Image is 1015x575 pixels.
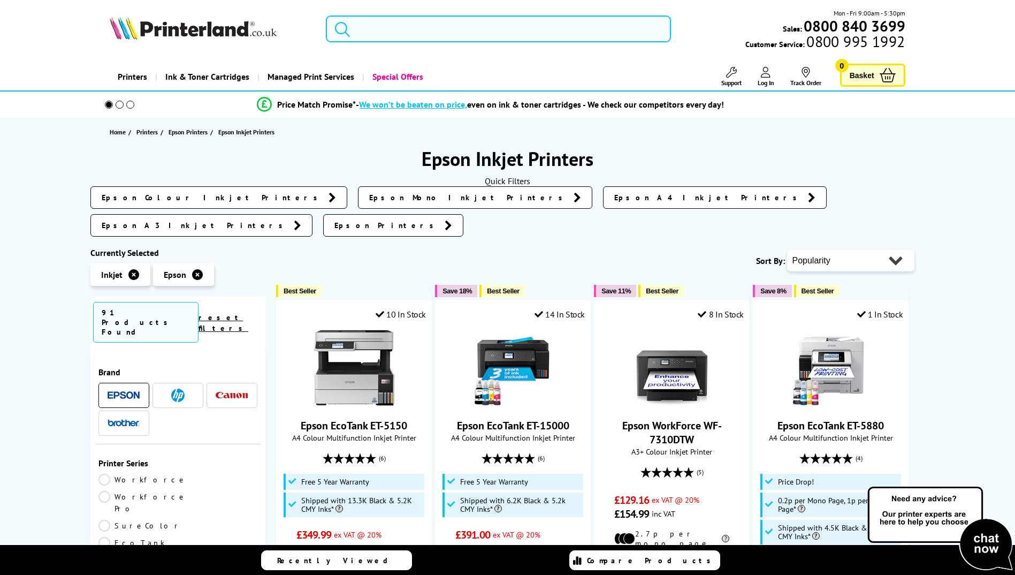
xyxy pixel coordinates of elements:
[164,269,186,280] span: Epson
[455,542,490,556] span: £469.20
[155,63,257,90] a: Ink & Toner Cartridges
[276,285,322,297] button: Best Seller
[101,269,123,280] span: Inkjet
[840,64,905,87] a: Basket 0
[334,529,381,540] span: ex VAT @ 20%
[102,192,323,203] span: Epson Colour Inkjet Printers
[102,220,288,231] span: Epson A3 Inkjet Printers
[98,491,187,515] a: Workforce Pro
[632,399,712,410] a: Epson WorkForce WF-7310DTW
[358,186,592,209] a: Epson Mono Inkjet Printers
[356,99,724,110] div: - even on ink & toner cartridges - We check our competitors every day!
[783,24,802,34] span: Sales:
[614,192,803,203] span: Epson A4 Inkjet Printers
[296,528,331,542] span: £349.99
[98,520,182,532] a: SureColor
[473,399,553,410] a: Epson EcoTank ET-15000
[282,433,426,443] span: A4 Colour Multifunction Inkjet Printer
[759,433,903,443] span: A4 Colour Multifunction Inkjet Printer
[698,309,744,320] div: 8 In Stock
[379,448,386,468] span: (6)
[85,95,897,114] li: modal_Promise
[314,328,394,408] img: Epson EcoTank ET-5150
[301,478,369,486] span: Free 5 Year Warranty
[473,328,553,408] img: Epson EcoTank ET-15000
[218,128,274,136] span: Epson Inkjet Printers
[697,462,704,482] span: (5)
[721,79,742,87] span: Support
[296,542,331,556] span: £419.99
[834,8,905,18] span: Mon - Fri 9:00am - 5:30pm
[441,433,585,443] span: A4 Colour Multifunction Inkjet Printer
[850,68,874,82] span: Basket
[493,543,516,554] span: inc VAT
[802,21,905,31] a: 0800 840 3699
[108,391,140,399] img: Epson
[442,287,472,295] span: Save 18%
[110,16,277,40] img: Printerland Logo
[277,99,356,110] span: Price Match Promise*
[334,543,357,554] span: inc VAT
[646,287,678,295] span: Best Seller
[136,126,158,138] span: Printers
[603,186,827,209] a: Epson A4 Inkjet Printers
[110,16,312,42] a: Printerland Logo
[301,419,407,433] a: Epson EcoTank ET-5150
[804,16,905,36] b: 0800 840 3699
[756,255,785,266] span: Sort By:
[165,63,249,90] span: Ink & Toner Cartridges
[93,302,199,343] span: 91 Products Found
[169,126,210,138] a: Epson Printers
[171,389,185,402] img: HP
[614,507,649,521] span: £154.99
[90,186,347,209] a: Epson Colour Inkjet Printers
[108,389,140,402] a: Epson
[758,67,774,87] a: Log In
[457,419,569,433] a: Epson EcoTank ET-15000
[569,550,720,570] a: Compare Products
[301,496,422,513] span: Shipped with 13.3K Black & 5.2K CMY Inks*
[805,36,905,47] span: 0800 995 1992
[778,478,814,486] span: Price Drop!
[98,458,258,468] span: Printer Series
[334,220,439,231] span: Epson Printers
[802,287,834,295] span: Best Seller
[455,528,490,542] span: £391.00
[284,287,316,295] span: Best Seller
[632,328,712,408] img: Epson WorkForce WF-7310DTW
[110,126,128,138] a: Home
[169,126,208,138] span: Epson Printers
[721,67,742,87] a: Support
[90,247,266,258] div: Currently Selected
[857,309,903,320] div: 1 In Stock
[369,192,568,203] span: Epson Mono Inkjet Printers
[614,493,649,507] span: £129.16
[277,556,399,565] span: Recently Viewed
[110,63,155,90] a: Printers
[323,214,463,237] a: Epson Printers
[216,389,248,402] a: Canon
[856,448,863,468] span: (4)
[753,285,791,297] button: Save 8%
[90,214,312,237] a: Epson A3 Inkjet Printers
[638,285,684,297] button: Best Seller
[435,285,477,297] button: Save 18%
[460,496,581,513] span: Shipped with 6.2K Black & 5.2k CMY Inks*
[600,447,744,457] span: A3+ Colour Inkjet Printer
[90,176,925,186] div: Quick Filters
[614,529,729,548] li: 2.7p per mono page
[601,287,631,295] span: Save 11%
[587,556,716,565] span: Compare Products
[460,478,528,486] span: Free 5 Year Warranty
[362,63,431,90] a: Special Offers
[865,485,1015,573] img: Open Live Chat window
[359,99,467,110] span: We won’t be beaten on price,
[314,399,394,410] a: Epson EcoTank ET-5150
[90,146,925,171] h1: Epson Inkjet Printers
[98,474,187,486] a: Workforce
[745,36,905,49] span: Customer Service:
[777,419,884,433] a: Epson EcoTank ET-5880
[622,419,722,447] a: Epson WorkForce WF-7310DTW
[162,389,194,402] a: HP
[835,59,849,72] span: 0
